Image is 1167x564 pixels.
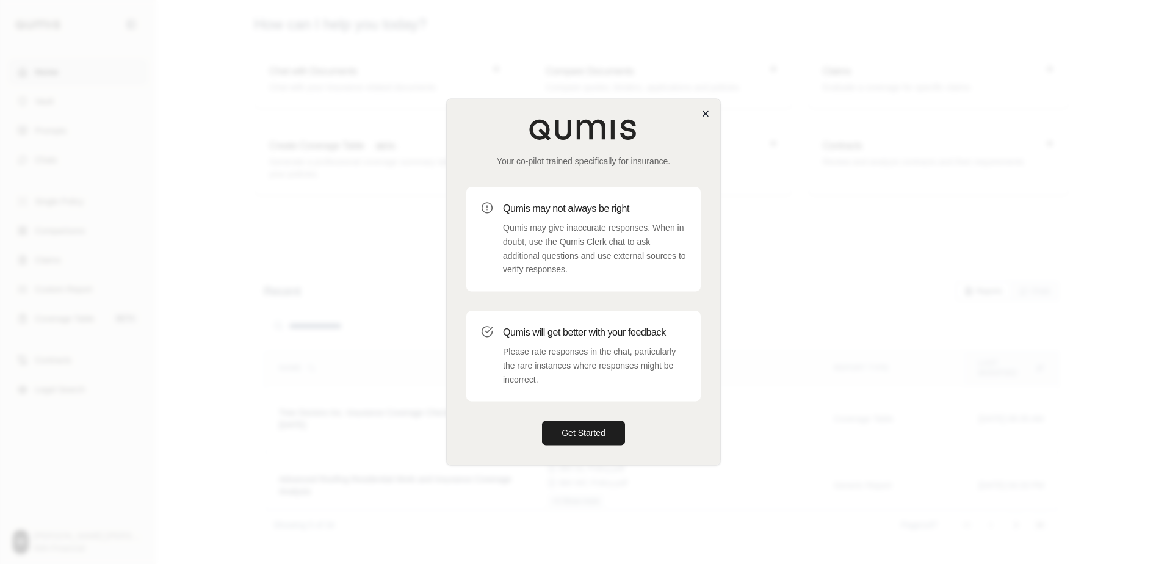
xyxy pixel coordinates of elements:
h3: Qumis will get better with your feedback [503,325,686,340]
img: Qumis Logo [529,118,638,140]
button: Get Started [542,421,625,446]
p: Your co-pilot trained specifically for insurance. [466,155,701,167]
h3: Qumis may not always be right [503,201,686,216]
p: Qumis may give inaccurate responses. When in doubt, use the Qumis Clerk chat to ask additional qu... [503,221,686,277]
p: Please rate responses in the chat, particularly the rare instances where responses might be incor... [503,345,686,386]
